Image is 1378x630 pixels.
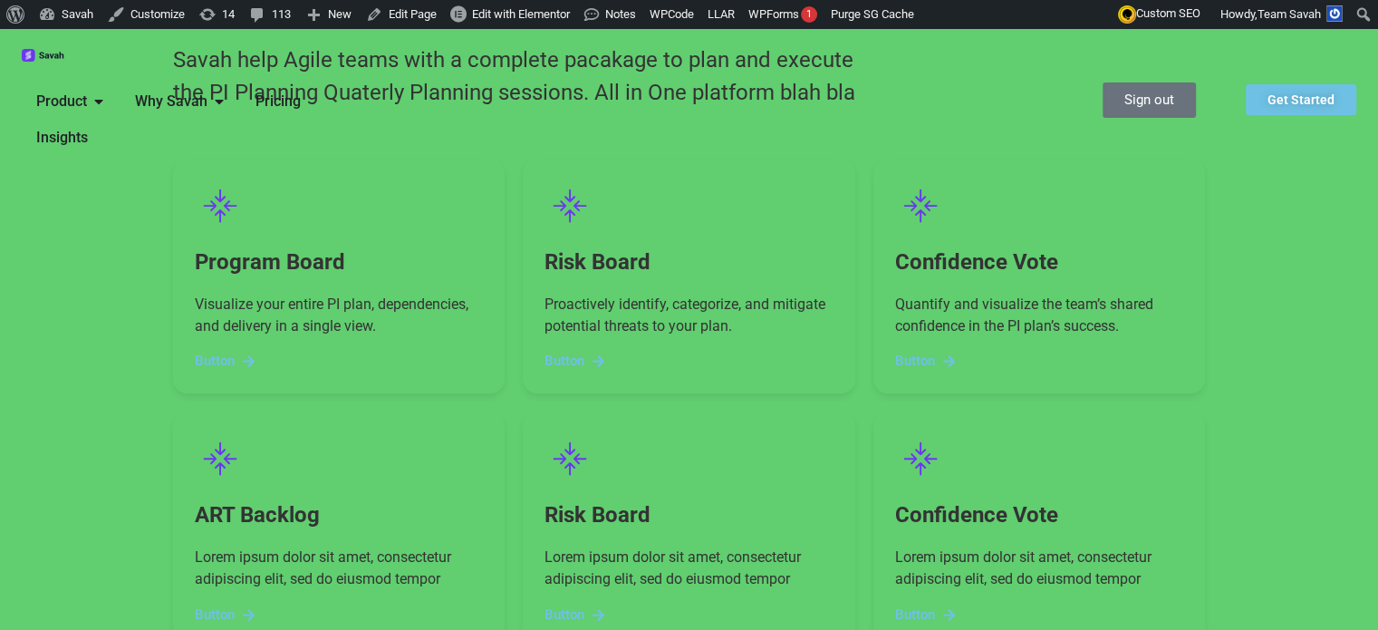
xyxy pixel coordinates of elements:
[195,608,235,622] span: Button
[36,91,87,112] span: Product
[544,547,834,590] p: Lorem ipsum dolor sit amet, consectetur adipiscing elit, sed do eiusmod tempor
[895,354,956,368] a: Button
[895,608,935,622] span: Button
[895,245,1184,279] h2: Confidence Vote
[1124,93,1174,107] span: Sign out
[1267,93,1335,106] span: Get Started
[195,498,484,532] h2: ART Backlog
[22,83,351,156] nav: Menu
[895,608,956,622] a: Button
[895,498,1184,532] h2: Confidence Vote
[895,547,1184,590] p: Lorem ipsum dolor sit amet, consectetur adipiscing elit, sed do eiusmod tempor
[195,354,235,368] span: Button
[195,294,484,337] p: Visualize your entire PI plan, dependencies, and delivery in a single view.
[544,608,584,622] span: Button
[36,127,88,149] a: Insights
[1287,543,1378,630] iframe: Chat Widget
[195,608,255,622] a: Button
[22,83,351,156] div: Menu Toggle
[195,354,255,368] a: Button
[195,245,484,279] h2: Program Board
[801,6,817,23] div: 1
[195,547,484,590] p: Lorem ipsum dolor sit amet, consectetur adipiscing elit, sed do eiusmod tempor
[544,354,605,368] a: Button
[255,91,301,112] a: Pricing
[544,245,834,279] h2: Risk Board
[135,91,207,112] span: Why Savah
[1258,7,1321,21] span: Team Savah
[895,294,1184,337] p: Quantify and visualize the team’s shared confidence in the PI plan’s success.
[472,7,570,21] span: Edit with Elementor
[1246,84,1356,115] a: Get Started
[544,294,834,337] p: Proactively identify, categorize, and mitigate potential threats to your plan.
[1103,82,1196,118] a: Sign out
[544,498,834,532] h2: Risk Board
[544,354,584,368] span: Button
[895,354,935,368] span: Button
[544,608,605,622] a: Button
